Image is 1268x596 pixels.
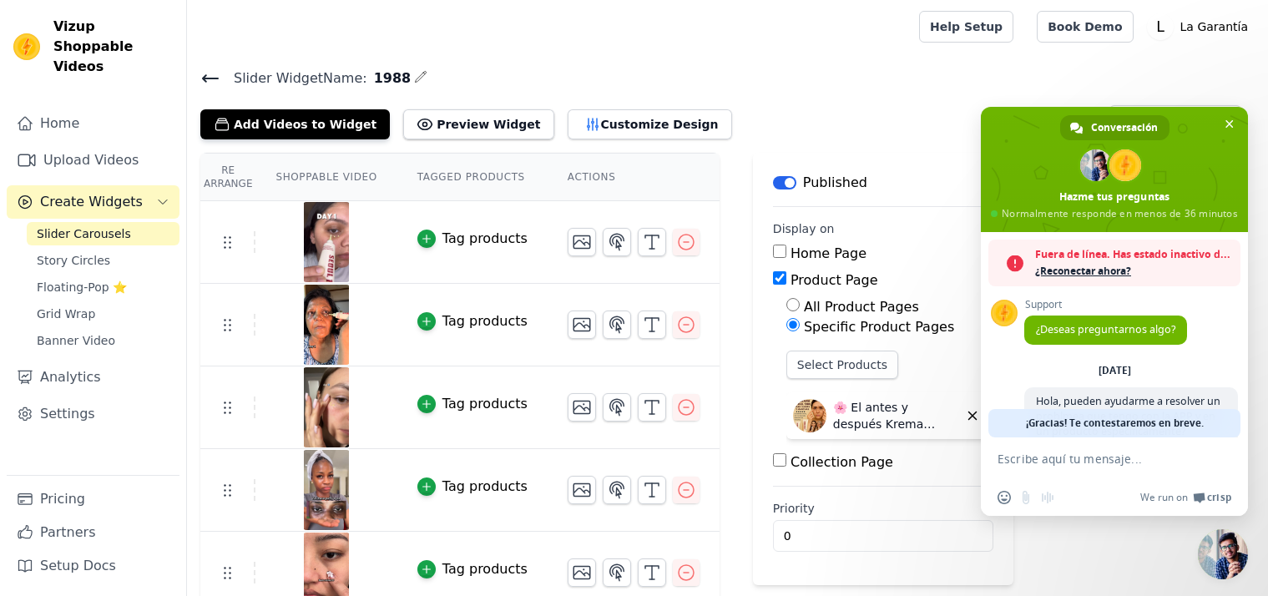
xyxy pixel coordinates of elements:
[40,192,143,212] span: Create Widgets
[1174,12,1255,42] p: La Garantía
[417,394,528,414] button: Tag products
[442,477,528,497] div: Tag products
[53,17,173,77] span: Vizup Shoppable Videos
[200,109,390,139] button: Add Videos to Widget
[786,351,898,379] button: Select Products
[919,11,1013,43] a: Help Setup
[791,245,866,261] label: Home Page
[303,285,350,365] img: vizup-images-4ca9.png
[7,549,179,583] a: Setup Docs
[1024,299,1187,311] span: Support
[773,220,835,237] legend: Display on
[414,67,427,89] div: Edit Name
[417,229,528,249] button: Tag products
[1147,12,1255,42] button: L La Garantía
[7,397,179,431] a: Settings
[27,275,179,299] a: Floating-Pop ⭐
[220,68,367,88] span: Slider Widget Name:
[303,367,350,447] img: vizup-images-b19f.png
[303,450,350,530] img: vizup-images-68b0.png
[548,154,720,201] th: Actions
[804,299,919,315] label: All Product Pages
[27,249,179,272] a: Story Circles
[568,558,596,587] button: Change Thumbnail
[1035,263,1232,280] span: ¿Reconectar ahora?
[1140,491,1231,504] a: We run onCrisp
[958,402,987,430] button: Delete widget
[773,500,993,517] label: Priority
[37,279,127,295] span: Floating-Pop ⭐
[998,452,1195,467] textarea: Escribe aquí tu mensaje...
[37,306,95,322] span: Grid Wrap
[1140,491,1188,504] span: We run on
[7,482,179,516] a: Pricing
[803,173,867,193] p: Published
[397,154,548,201] th: Tagged Products
[568,228,596,256] button: Change Thumbnail
[1220,115,1238,133] span: Cerrar el chat
[1156,18,1164,35] text: L
[1026,409,1204,437] span: ¡Gracias! Te contestaremos en breve.
[1207,491,1231,504] span: Crisp
[568,311,596,339] button: Change Thumbnail
[791,454,893,470] label: Collection Page
[417,311,528,331] button: Tag products
[804,319,954,335] label: Specific Product Pages
[367,68,412,88] span: 1988
[37,332,115,349] span: Banner Video
[568,109,732,139] button: Customize Design
[1060,115,1169,140] div: Conversación
[403,109,553,139] button: Preview Widget
[442,311,528,331] div: Tag products
[1036,394,1220,438] span: Hola, pueden ayudarme a resolver un problmea que tengo con la APP y en un producto especificamente?
[7,361,179,394] a: Analytics
[793,399,826,432] img: 🌸 El antes y después Krema Koreana🔥𝐒𝐞𝐨𝐮𝐥 1988
[1036,322,1175,336] span: ¿Deseas preguntarnos algo?
[1035,246,1232,263] span: Fuera de línea. Has estado inactivo durante algún tiempo.
[27,222,179,245] a: Slider Carousels
[1198,529,1248,579] div: Cerrar el chat
[442,229,528,249] div: Tag products
[442,559,528,579] div: Tag products
[7,144,179,177] a: Upload Videos
[37,252,110,269] span: Story Circles
[568,476,596,504] button: Change Thumbnail
[833,399,958,432] p: 🌸 El antes y después Krema Koreana🔥𝐒𝐞𝐨𝐮𝐥 1988
[1099,366,1131,376] div: [DATE]
[200,154,255,201] th: Re Arrange
[7,516,179,549] a: Partners
[998,491,1011,504] span: Insertar un emoji
[303,202,350,282] img: vizup-images-7d69.png
[7,107,179,140] a: Home
[791,272,878,288] label: Product Page
[27,302,179,326] a: Grid Wrap
[442,394,528,414] div: Tag products
[417,559,528,579] button: Tag products
[1109,105,1241,137] button: How to setup?
[255,154,397,201] th: Shoppable Video
[37,225,131,242] span: Slider Carousels
[1037,11,1133,43] a: Book Demo
[13,33,40,60] img: Vizup
[27,329,179,352] a: Banner Video
[1091,115,1158,140] span: Conversación
[568,393,596,422] button: Change Thumbnail
[417,477,528,497] button: Tag products
[7,185,179,219] button: Create Widgets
